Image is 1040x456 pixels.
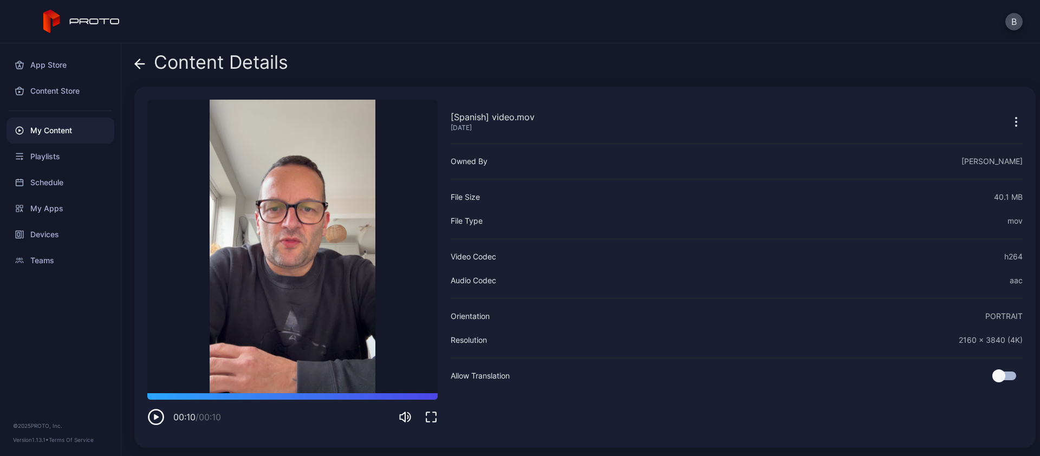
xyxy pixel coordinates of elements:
a: My Apps [6,196,114,222]
a: Devices [6,222,114,247]
div: 2160 x 3840 (4K) [959,334,1023,347]
div: 00:10 [173,411,221,424]
a: Playlists [6,144,114,170]
a: My Content [6,118,114,144]
span: / 00:10 [196,412,221,422]
div: [DATE] [451,123,535,132]
div: PORTRAIT [985,310,1023,323]
video: Sorry, your browser doesn‘t support embedded videos [147,100,438,393]
div: [Spanish] video.mov [451,110,535,123]
a: Schedule [6,170,114,196]
div: [PERSON_NAME] [961,155,1023,168]
a: Teams [6,247,114,273]
div: Orientation [451,310,490,323]
div: File Type [451,214,483,227]
div: File Size [451,191,480,204]
div: Resolution [451,334,487,347]
a: App Store [6,52,114,78]
div: Video Codec [451,250,496,263]
div: Content Details [134,52,288,78]
div: aac [1010,274,1023,287]
div: Owned By [451,155,487,168]
span: Version 1.13.1 • [13,437,49,443]
div: h264 [1004,250,1023,263]
div: mov [1007,214,1023,227]
div: Audio Codec [451,274,496,287]
div: 40.1 MB [994,191,1023,204]
a: Content Store [6,78,114,104]
button: B [1005,13,1023,30]
a: Terms Of Service [49,437,94,443]
div: Allow Translation [451,369,510,382]
div: © 2025 PROTO, Inc. [13,421,108,430]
